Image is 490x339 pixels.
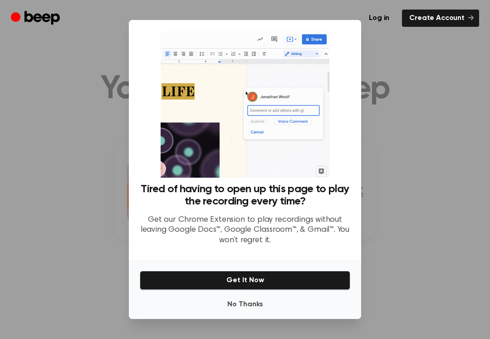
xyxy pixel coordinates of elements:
[402,10,479,27] a: Create Account
[140,215,350,246] p: Get our Chrome Extension to play recordings without leaving Google Docs™, Google Classroom™, & Gm...
[140,271,350,290] button: Get It Now
[140,295,350,314] button: No Thanks
[362,10,397,27] a: Log in
[140,183,350,208] h3: Tired of having to open up this page to play the recording every time?
[161,31,329,178] img: Beep extension in action
[11,10,62,27] a: Beep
